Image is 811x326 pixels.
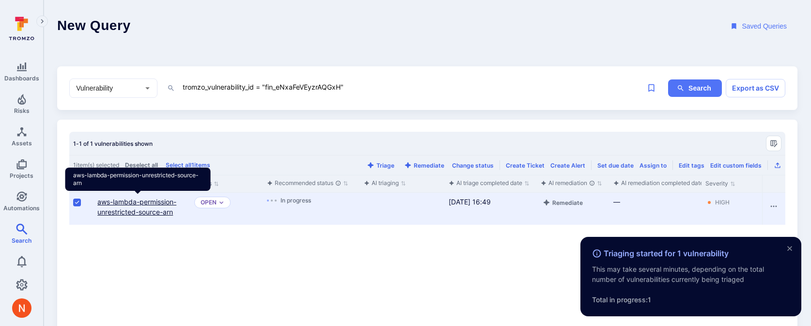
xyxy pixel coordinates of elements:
div: Neeren Patki [12,298,31,318]
span: Assets [12,140,32,147]
div: AI triaging [364,178,399,188]
button: Sort by function(){return k.createElement(hN.A,{direction:"row",alignItems:"center",gap:4},k.crea... [449,179,530,187]
span: Total in progress: 1 [592,295,651,304]
button: Assign to [639,162,667,169]
div: Cell for aiCtx [360,193,445,225]
div: Cell for selection [69,193,94,225]
button: Expand navigation menu [36,16,48,27]
div: Cell for aiCtx.remediationStatus [537,193,609,225]
button: Row actions menu [766,199,781,214]
img: Loading... [267,200,277,202]
div: Cell for Severity [702,193,774,225]
button: Export as CSV [726,79,785,97]
button: Open [201,199,217,206]
span: Triaging started for 1 vulnerability [592,248,729,258]
button: ig-search [668,79,722,97]
div: [DATE] 16:49 [449,197,533,207]
span: Risks [14,107,30,114]
div: AI remediation completed date [613,178,703,188]
textarea: Intelligence Graph search area [182,81,642,93]
button: Sort by function(){return k.createElement(hN.A,{direction:"row",alignItems:"center",gap:4},k.crea... [613,179,711,187]
div: In progress [267,197,356,204]
button: Sort by function(){return k.createElement(hN.A,{direction:"row",alignItems:"center",gap:4},k.crea... [541,179,602,187]
button: Expand dropdown [218,200,224,205]
span: 1-1 of 1 vulnerabilities shown [73,140,153,147]
span: Dashboards [4,75,39,82]
button: Export as CSV [774,162,781,169]
div: AI triage completed date [449,178,522,188]
button: Edit tags [679,162,704,169]
button: Select all1items [164,161,212,169]
div: Cell for Vulnerability [94,193,190,225]
button: Manage columns [766,136,781,151]
span: Select row [73,199,81,206]
button: Open [141,82,154,94]
span: Save query [642,79,660,97]
span: Projects [10,172,33,179]
div: Recommended status [267,178,341,188]
p: This may take several minutes, depending on the total number of vulnerabilities currently being t... [592,264,790,305]
div: aws-lambda-permission-unrestricted-source-arn [65,168,211,191]
button: Remediate with AI [402,162,446,169]
button: Sort by Severity [705,180,735,187]
button: close [782,241,797,256]
span: Search [12,237,31,244]
div: Cell for aiCtx.triageStatus [263,193,360,225]
div: Cell for [762,193,785,225]
button: Sort by function(){return k.createElement(hN.A,{direction:"row",alignItems:"center",gap:4},k.crea... [267,179,348,187]
i: Expand navigation menu [39,17,46,26]
div: Cell for aiCtx.triageFinishedAt [445,193,537,225]
button: Edit custom fields [710,162,762,169]
button: Saved Queries [721,17,797,35]
h1: New Query [57,17,131,35]
button: Create Ticket [506,162,545,169]
div: High [715,199,730,206]
button: Sort by function(){return k.createElement(hN.A,{direction:"row",alignItems:"center",gap:4},k.crea... [364,179,406,187]
button: Remediate [541,197,585,208]
div: Cell for Status [190,193,263,225]
button: Change status [452,162,494,169]
button: Create Alert [550,162,585,169]
div: AI remediation [541,178,595,188]
a: aws-lambda-permission-unrestricted-source-arn [97,198,176,216]
button: Set due date [597,162,634,169]
button: Deselect all [123,161,160,169]
img: ACg8ocIprwjrgDQnDsNSk9Ghn5p5-B8DpAKWoJ5Gi9syOE4K59tr4Q=s96-c [12,298,31,318]
input: Select basic entity [74,83,138,93]
div: Cell for aiCtx.remediationFinishedAt [609,193,702,225]
span: Automations [3,204,40,212]
span: 1 item(s) selected [73,161,119,169]
div: — [613,197,698,207]
button: Triage with AI [365,162,396,169]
